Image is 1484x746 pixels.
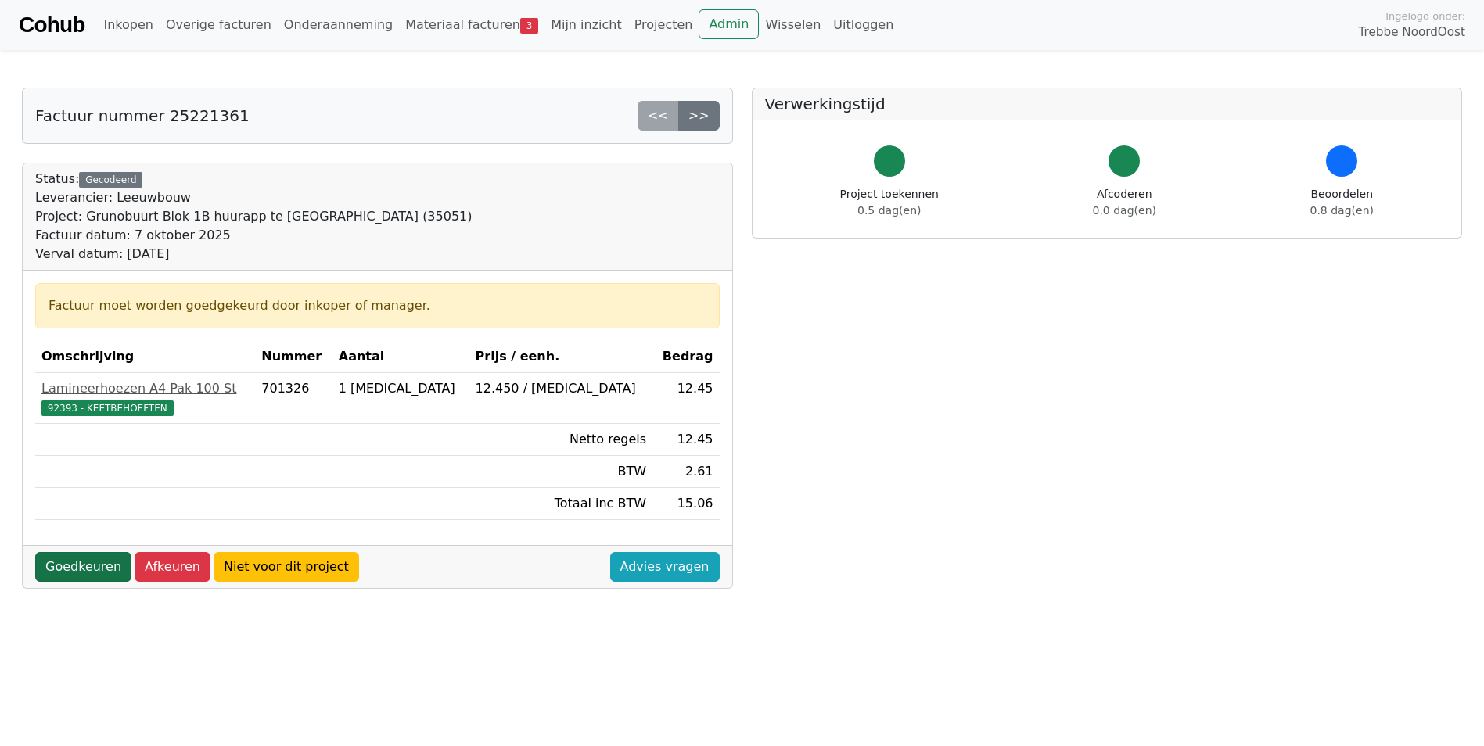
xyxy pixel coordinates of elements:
span: 0.0 dag(en) [1093,204,1156,217]
th: Omschrijving [35,341,255,373]
div: 1 [MEDICAL_DATA] [339,379,463,398]
a: Wisselen [759,9,827,41]
th: Nummer [255,341,332,373]
span: Ingelogd onder: [1385,9,1465,23]
a: >> [678,101,720,131]
th: Bedrag [652,341,719,373]
a: Onderaanneming [278,9,399,41]
a: Admin [699,9,759,39]
a: Materiaal facturen3 [399,9,544,41]
td: Totaal inc BTW [469,488,652,520]
span: 92393 - KEETBEHOEFTEN [41,400,174,416]
td: 2.61 [652,456,719,488]
a: Goedkeuren [35,552,131,582]
span: 0.5 dag(en) [857,204,921,217]
th: Prijs / eenh. [469,341,652,373]
td: 701326 [255,373,332,424]
a: Projecten [628,9,699,41]
span: 3 [520,18,538,34]
a: Mijn inzicht [544,9,628,41]
span: Trebbe NoordOost [1359,23,1465,41]
div: Lamineerhoezen A4 Pak 100 St [41,379,249,398]
div: Leverancier: Leeuwbouw [35,188,473,207]
a: Cohub [19,6,84,44]
a: Inkopen [97,9,159,41]
td: 12.45 [652,373,719,424]
div: Verval datum: [DATE] [35,245,473,264]
div: Beoordelen [1310,186,1374,219]
div: Status: [35,170,473,264]
div: Project: Grunobuurt Blok 1B huurapp te [GEOGRAPHIC_DATA] (35051) [35,207,473,226]
td: 15.06 [652,488,719,520]
h5: Factuur nummer 25221361 [35,106,250,125]
div: Gecodeerd [79,172,142,188]
a: Lamineerhoezen A4 Pak 100 St92393 - KEETBEHOEFTEN [41,379,249,417]
th: Aantal [332,341,469,373]
td: BTW [469,456,652,488]
span: 0.8 dag(en) [1310,204,1374,217]
td: Netto regels [469,424,652,456]
td: 12.45 [652,424,719,456]
a: Uitloggen [827,9,900,41]
div: Factuur datum: 7 oktober 2025 [35,226,473,245]
div: Factuur moet worden goedgekeurd door inkoper of manager. [49,296,706,315]
a: Advies vragen [610,552,720,582]
a: Afkeuren [135,552,210,582]
div: Project toekennen [840,186,939,219]
a: Overige facturen [160,9,278,41]
a: Niet voor dit project [214,552,359,582]
div: Afcoderen [1093,186,1156,219]
div: 12.450 / [MEDICAL_DATA] [476,379,646,398]
h5: Verwerkingstijd [765,95,1450,113]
